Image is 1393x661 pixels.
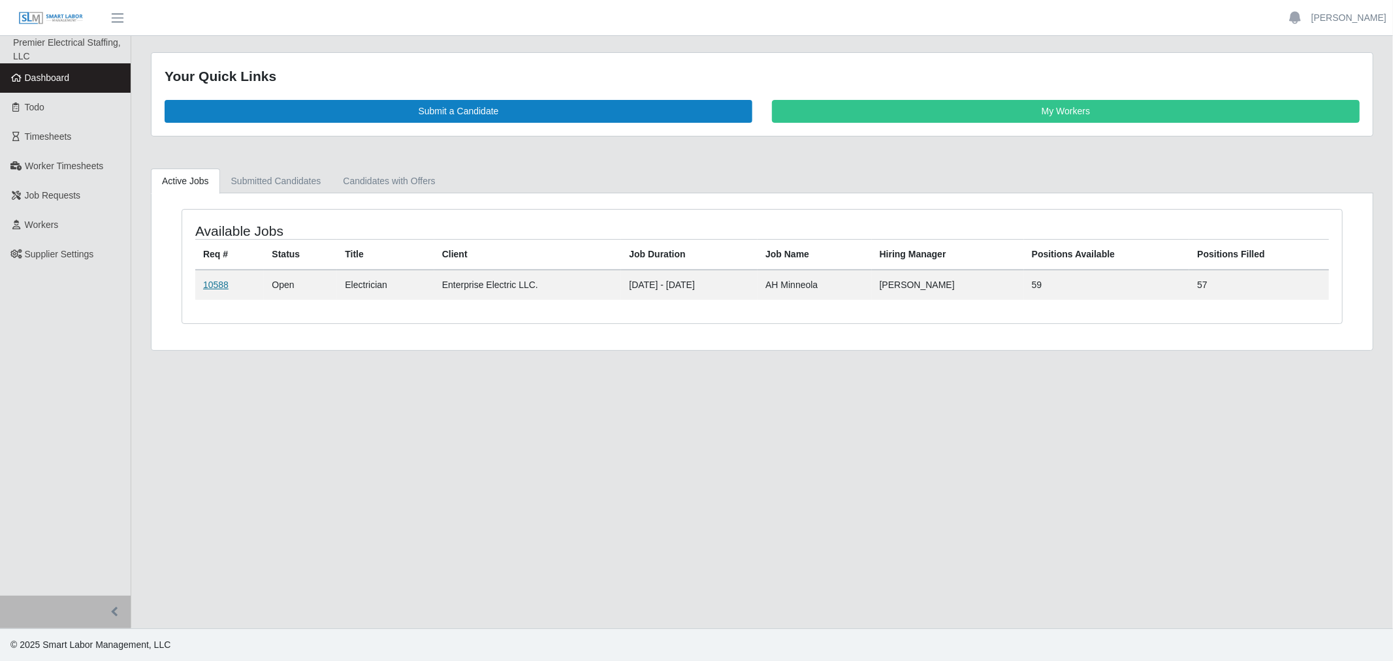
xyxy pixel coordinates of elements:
[1189,270,1329,300] td: 57
[621,270,758,300] td: [DATE] - [DATE]
[337,270,434,300] td: Electrician
[165,100,752,123] a: Submit a Candidate
[1189,239,1329,270] th: Positions Filled
[872,270,1024,300] td: [PERSON_NAME]
[758,270,872,300] td: AH Minneola
[25,219,59,230] span: Workers
[264,270,337,300] td: Open
[195,239,264,270] th: Req #
[151,169,220,194] a: Active Jobs
[165,66,1360,87] div: Your Quick Links
[13,37,121,61] span: Premier Electrical Staffing, LLC
[25,73,70,83] span: Dashboard
[1024,239,1190,270] th: Positions Available
[1311,11,1386,25] a: [PERSON_NAME]
[10,639,170,650] span: © 2025 Smart Labor Management, LLC
[25,102,44,112] span: Todo
[434,239,622,270] th: Client
[18,11,84,25] img: SLM Logo
[195,223,656,239] h4: Available Jobs
[25,249,94,259] span: Supplier Settings
[220,169,332,194] a: Submitted Candidates
[264,239,337,270] th: Status
[758,239,872,270] th: Job Name
[332,169,446,194] a: Candidates with Offers
[337,239,434,270] th: Title
[25,131,72,142] span: Timesheets
[203,280,229,290] a: 10588
[434,270,622,300] td: Enterprise Electric LLC.
[621,239,758,270] th: Job Duration
[25,161,103,171] span: Worker Timesheets
[25,190,81,201] span: Job Requests
[1024,270,1190,300] td: 59
[772,100,1360,123] a: My Workers
[872,239,1024,270] th: Hiring Manager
